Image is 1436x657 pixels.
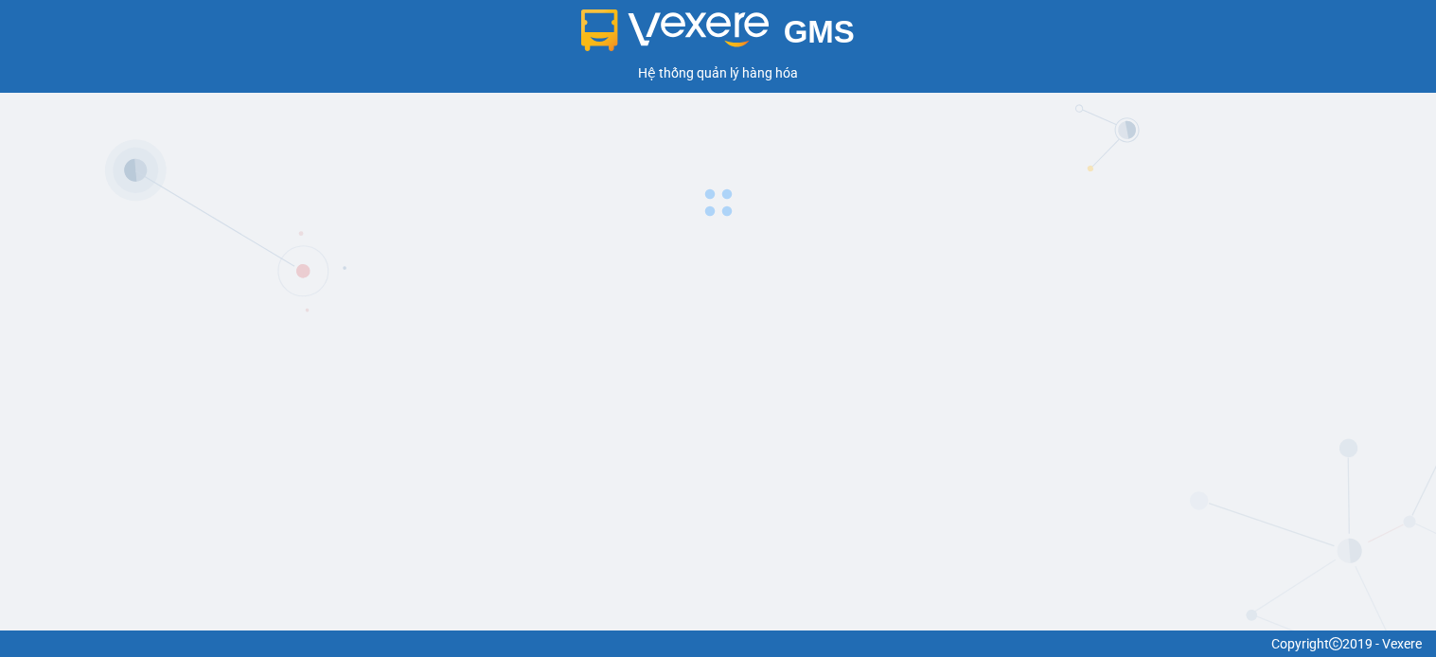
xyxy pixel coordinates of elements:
[581,28,855,44] a: GMS
[14,633,1422,654] div: Copyright 2019 - Vexere
[1329,637,1342,650] span: copyright
[5,62,1431,83] div: Hệ thống quản lý hàng hóa
[784,14,855,49] span: GMS
[581,9,769,51] img: logo 2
